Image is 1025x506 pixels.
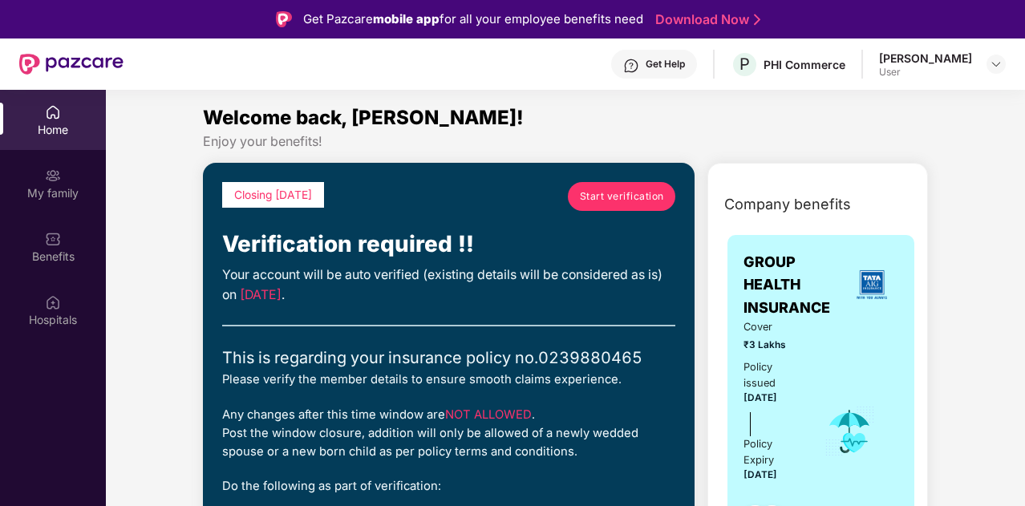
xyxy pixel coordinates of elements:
[19,54,124,75] img: New Pazcare Logo
[646,58,685,71] div: Get Help
[45,294,61,310] img: svg+xml;base64,PHN2ZyBpZD0iSG9zcGl0YWxzIiB4bWxucz0iaHR0cDovL3d3dy53My5vcmcvMjAwMC9zdmciIHdpZHRoPS...
[222,346,675,370] div: This is regarding your insurance policy no. 0239880465
[743,392,777,403] span: [DATE]
[445,407,532,422] span: NOT ALLOWED
[222,265,675,306] div: Your account will be auto verified (existing details will be considered as is) on .
[743,251,845,319] span: GROUP HEALTH INSURANCE
[240,287,282,302] span: [DATE]
[276,11,292,27] img: Logo
[824,405,876,458] img: icon
[990,58,1003,71] img: svg+xml;base64,PHN2ZyBpZD0iRHJvcGRvd24tMzJ4MzIiIHhtbG5zPSJodHRwOi8vd3d3LnczLm9yZy8yMDAwL3N2ZyIgd2...
[743,469,777,480] span: [DATE]
[743,338,802,353] span: ₹3 Lakhs
[739,55,750,74] span: P
[655,11,756,28] a: Download Now
[580,188,664,204] span: Start verification
[373,11,440,26] strong: mobile app
[222,477,675,496] div: Do the following as part of verification:
[724,193,851,216] span: Company benefits
[234,188,312,201] span: Closing [DATE]
[203,133,928,150] div: Enjoy your benefits!
[45,104,61,120] img: svg+xml;base64,PHN2ZyBpZD0iSG9tZSIgeG1sbnM9Imh0dHA6Ly93d3cudzMub3JnLzIwMDAvc3ZnIiB3aWR0aD0iMjAiIG...
[203,106,524,129] span: Welcome back, [PERSON_NAME]!
[45,168,61,184] img: svg+xml;base64,PHN2ZyB3aWR0aD0iMjAiIGhlaWdodD0iMjAiIHZpZXdCb3g9IjAgMCAyMCAyMCIgZmlsbD0ibm9uZSIgeG...
[754,11,760,28] img: Stroke
[879,51,972,66] div: [PERSON_NAME]
[850,263,893,306] img: insurerLogo
[743,359,802,391] div: Policy issued
[623,58,639,74] img: svg+xml;base64,PHN2ZyBpZD0iSGVscC0zMngzMiIgeG1sbnM9Imh0dHA6Ly93d3cudzMub3JnLzIwMDAvc3ZnIiB3aWR0aD...
[222,406,675,462] div: Any changes after this time window are . Post the window closure, addition will only be allowed o...
[764,57,845,72] div: PHI Commerce
[45,231,61,247] img: svg+xml;base64,PHN2ZyBpZD0iQmVuZWZpdHMiIHhtbG5zPSJodHRwOi8vd3d3LnczLm9yZy8yMDAwL3N2ZyIgd2lkdGg9Ij...
[743,436,802,468] div: Policy Expiry
[222,227,675,262] div: Verification required !!
[879,66,972,79] div: User
[303,10,643,29] div: Get Pazcare for all your employee benefits need
[743,319,802,335] span: Cover
[568,182,675,211] a: Start verification
[222,370,675,389] div: Please verify the member details to ensure smooth claims experience.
